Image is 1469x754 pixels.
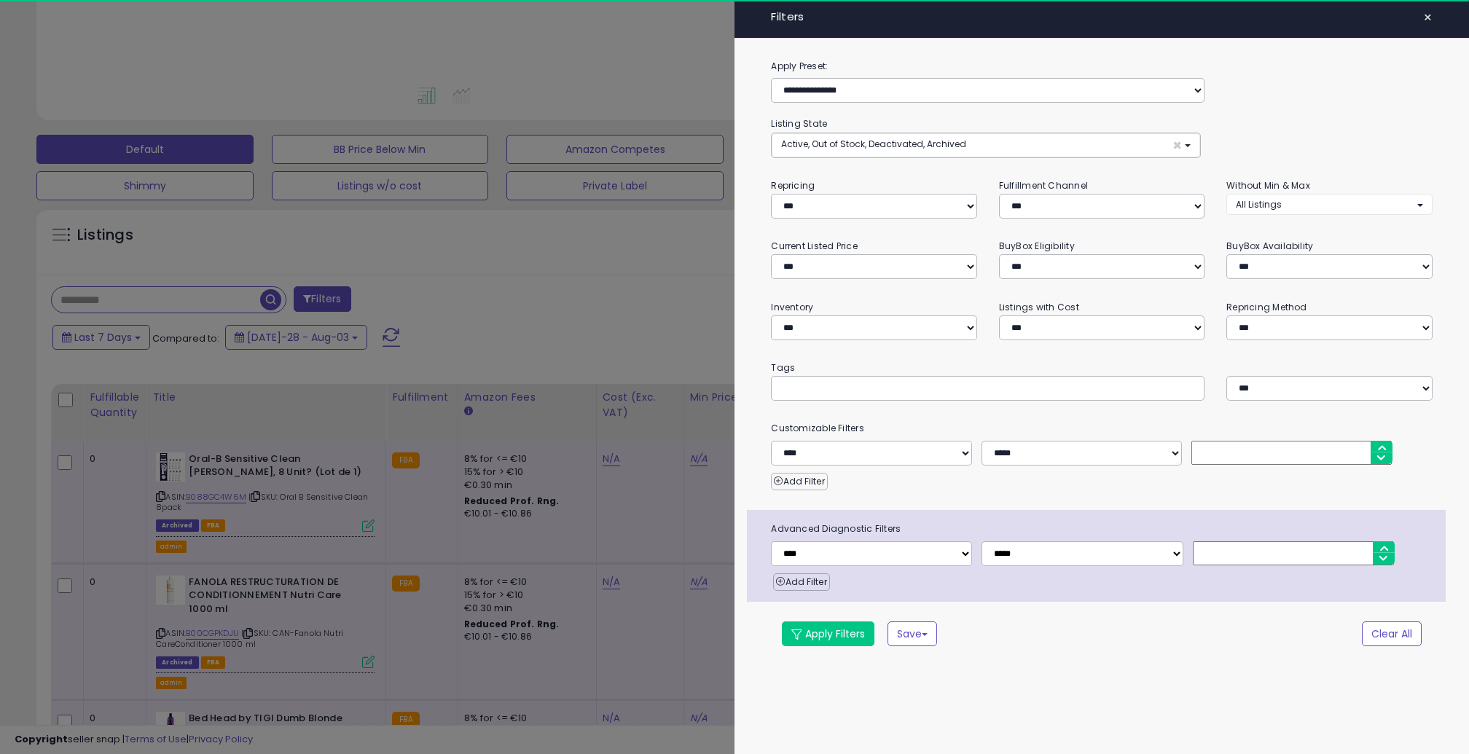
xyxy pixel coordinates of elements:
[1172,138,1182,153] span: ×
[771,301,813,313] small: Inventory
[1362,621,1422,646] button: Clear All
[760,360,1443,376] small: Tags
[771,11,1432,23] h4: Filters
[1226,301,1307,313] small: Repricing Method
[1226,179,1310,192] small: Without Min & Max
[1226,240,1313,252] small: BuyBox Availability
[772,133,1200,157] button: Active, Out of Stock, Deactivated, Archived ×
[1423,7,1433,28] span: ×
[760,58,1443,74] label: Apply Preset:
[1236,198,1282,211] span: All Listings
[771,179,815,192] small: Repricing
[773,573,829,591] button: Add Filter
[771,117,827,130] small: Listing State
[771,473,827,490] button: Add Filter
[999,179,1088,192] small: Fulfillment Channel
[781,138,966,150] span: Active, Out of Stock, Deactivated, Archived
[1417,7,1438,28] button: ×
[999,240,1075,252] small: BuyBox Eligibility
[1226,194,1432,215] button: All Listings
[760,420,1443,436] small: Customizable Filters
[888,621,937,646] button: Save
[999,301,1079,313] small: Listings with Cost
[760,521,1445,537] span: Advanced Diagnostic Filters
[771,240,857,252] small: Current Listed Price
[782,621,874,646] button: Apply Filters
